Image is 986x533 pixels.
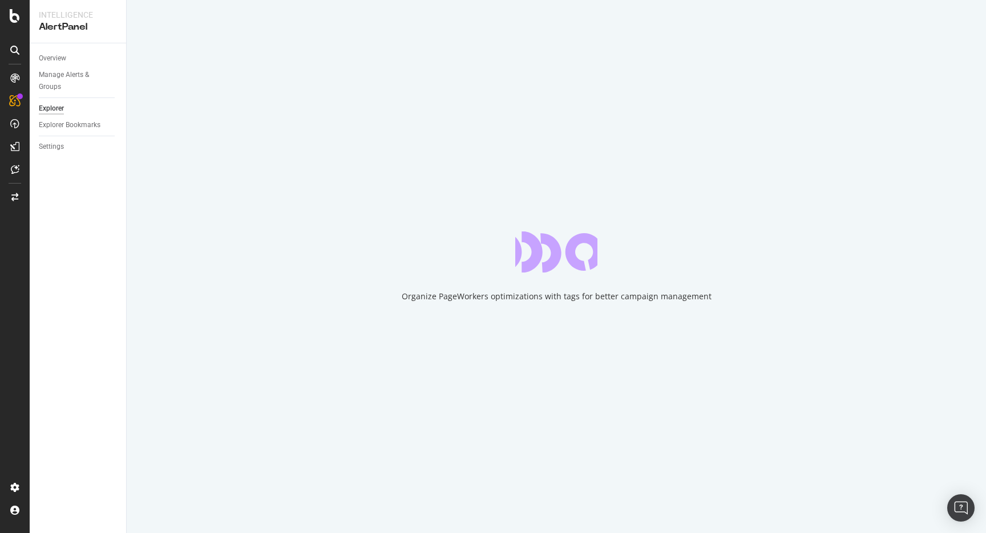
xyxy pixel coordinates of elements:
a: Explorer [39,103,118,115]
div: animation [515,231,597,272]
div: AlertPanel [39,21,117,34]
div: Settings [39,141,64,153]
a: Overview [39,52,118,64]
a: Manage Alerts & Groups [39,69,118,93]
div: Intelligence [39,9,117,21]
div: Organize PageWorkers optimizations with tags for better campaign management [402,291,712,302]
div: Manage Alerts & Groups [39,69,107,93]
div: Open Intercom Messenger [947,494,975,522]
a: Explorer Bookmarks [39,119,118,131]
div: Explorer [39,103,64,115]
a: Settings [39,141,118,153]
div: Explorer Bookmarks [39,119,100,131]
div: Overview [39,52,66,64]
